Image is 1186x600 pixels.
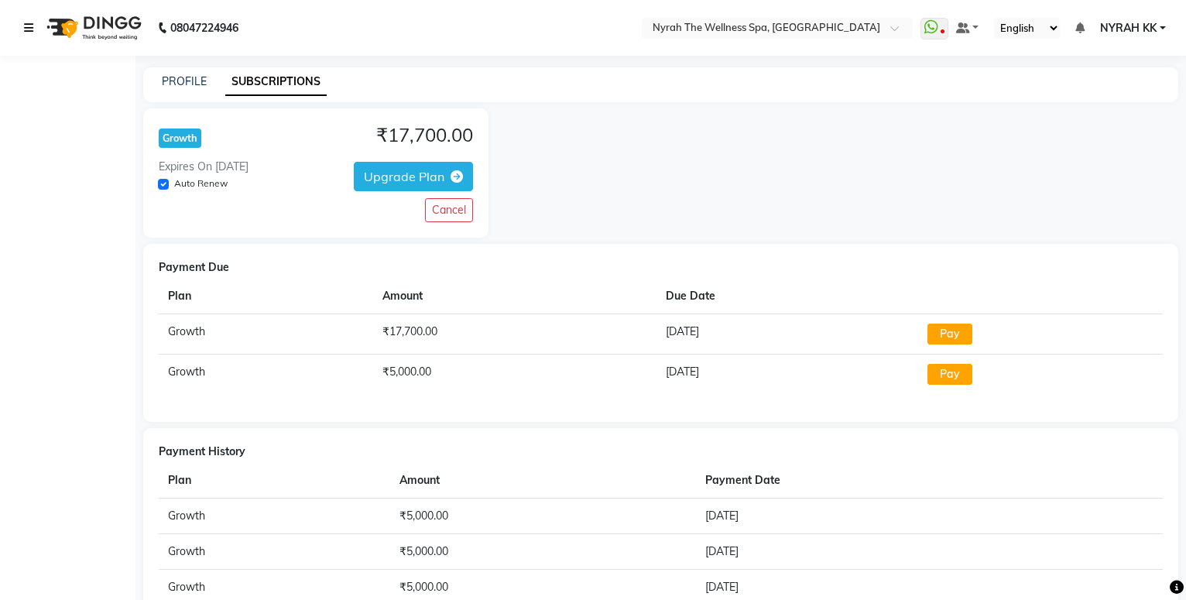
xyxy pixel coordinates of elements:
[390,498,696,533] td: ₹5,000.00
[159,533,390,569] td: Growth
[373,354,656,394] td: ₹5,000.00
[696,498,1085,533] td: [DATE]
[927,324,972,345] button: Pay
[696,533,1085,569] td: [DATE]
[159,498,390,533] td: Growth
[159,444,1163,460] div: Payment History
[364,169,444,184] span: Upgrade Plan
[390,533,696,569] td: ₹5,000.00
[354,162,473,191] button: Upgrade Plan
[656,279,919,314] th: Due Date
[159,259,1163,276] div: Payment Due
[425,198,473,222] button: Cancel
[159,159,249,175] div: Expires On [DATE]
[159,463,390,499] th: Plan
[656,314,919,354] td: [DATE]
[376,124,473,146] h4: ₹17,700.00
[390,463,696,499] th: Amount
[927,364,972,385] button: Pay
[656,354,919,394] td: [DATE]
[373,279,656,314] th: Amount
[170,6,238,50] b: 08047224946
[159,314,373,354] td: Growth
[39,6,146,50] img: logo
[159,129,201,148] div: Growth
[696,463,1085,499] th: Payment Date
[162,74,207,88] a: PROFILE
[225,68,327,96] a: SUBSCRIPTIONS
[373,314,656,354] td: ₹17,700.00
[174,177,228,190] label: Auto Renew
[159,279,373,314] th: Plan
[1100,20,1157,36] span: NYRAH KK
[159,354,373,394] td: Growth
